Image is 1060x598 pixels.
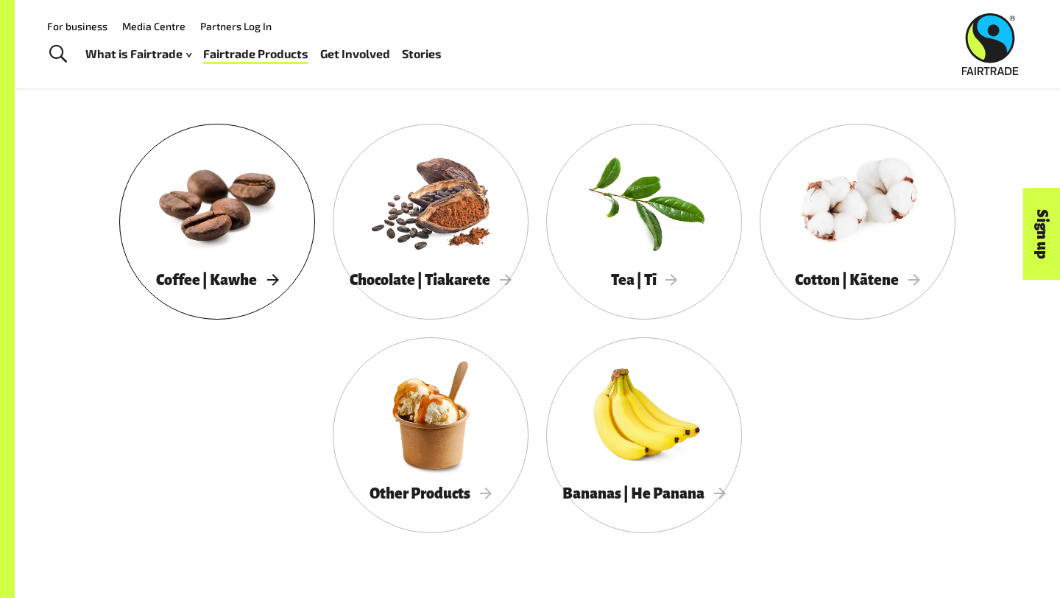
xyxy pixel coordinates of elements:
a: Fairtrade Products [203,43,308,65]
a: Get Involved [320,43,390,65]
a: Partners Log In [200,20,272,32]
a: Other Products [333,337,529,533]
a: Tea | Tī [546,124,742,320]
span: Coffee | Kawhe [156,272,278,288]
a: Cotton | Kātene [760,124,955,320]
a: For business [47,20,107,32]
a: Toggle Search [40,36,76,73]
span: Cotton | Kātene [795,272,920,288]
a: Bananas | He Panana [546,337,742,533]
span: Chocolate | Tiakarete [350,272,512,288]
a: Media Centre [122,20,185,32]
a: What is Fairtrade [85,43,191,65]
a: Coffee | Kawhe [119,124,315,320]
img: Fairtrade Australia New Zealand logo [962,13,1019,75]
span: Bananas | He Panana [562,485,726,502]
span: Other Products [370,485,492,502]
a: Chocolate | Tiakarete [333,124,529,320]
span: Tea | Tī [611,272,678,288]
a: Stories [402,43,442,65]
